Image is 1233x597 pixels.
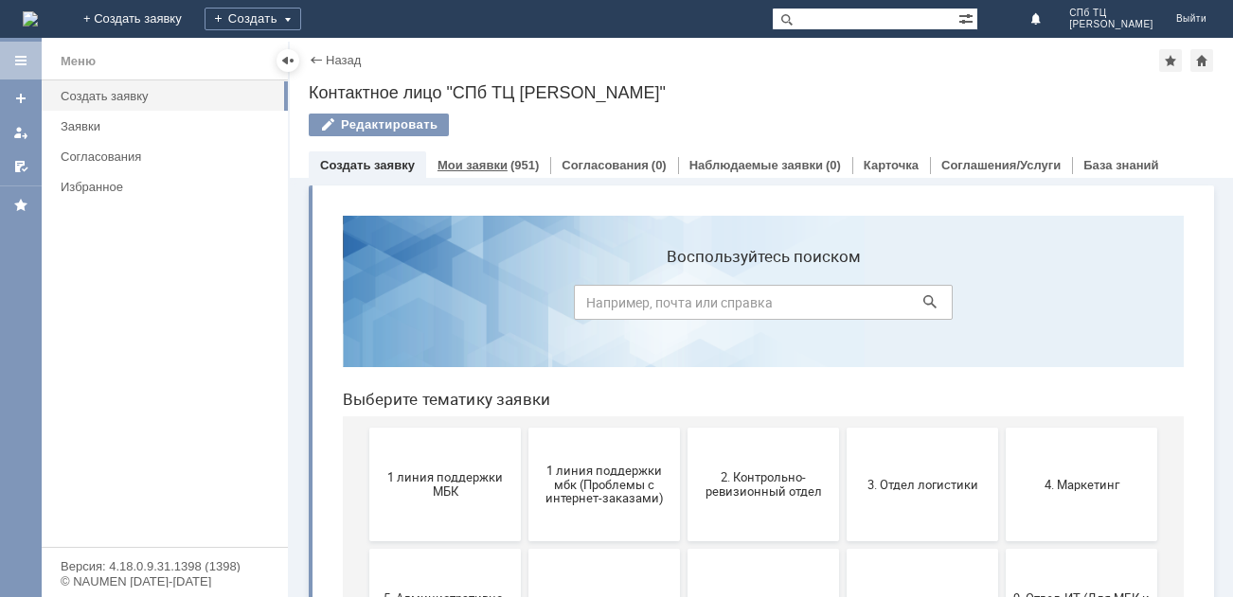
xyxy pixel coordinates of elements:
button: Отдел-ИТ (Битрикс24 и CRM) [360,469,511,583]
a: Мои заявки [6,117,36,148]
span: 8. Отдел качества [525,397,665,412]
a: Мои согласования [6,151,36,182]
div: Заявки [61,119,277,133]
div: Сделать домашней страницей [1190,49,1213,72]
input: Например, почта или справка [246,84,625,119]
button: 2. Контрольно-ревизионный отдел [360,227,511,341]
span: СПб ТЦ [1069,8,1153,19]
button: 3. Отдел логистики [519,227,670,341]
a: Согласования [53,142,284,171]
button: 1 линия поддержки мбк (Проблемы с интернет-заказами) [201,227,352,341]
span: 9. Отдел-ИТ (Для МБК и Пекарни) [684,391,824,419]
button: 7. Служба безопасности [360,348,511,462]
span: 6. Закупки [206,397,347,412]
button: Отдел-ИТ (Офис) [519,469,670,583]
span: 3. Отдел логистики [525,276,665,290]
div: Согласования [61,149,277,164]
a: Перейти на домашнюю страницу [23,11,38,26]
a: Карточка [864,158,919,172]
a: Заявки [53,112,284,141]
img: logo [23,11,38,26]
label: Воспользуйтесь поиском [246,46,625,65]
button: 9. Отдел-ИТ (Для МБК и Пекарни) [678,348,830,462]
a: Назад [326,53,361,67]
span: 1 линия поддержки мбк (Проблемы с интернет-заказами) [206,262,347,305]
a: Создать заявку [53,81,284,111]
div: Создать [205,8,301,30]
div: Скрыть меню [277,49,299,72]
a: База знаний [1083,158,1158,172]
div: (0) [652,158,667,172]
span: [PERSON_NAME] [1069,19,1153,30]
span: Отдел ИТ (1С) [206,518,347,533]
span: 7. Служба безопасности [366,397,506,412]
div: Добавить в избранное [1159,49,1182,72]
span: Отдел-ИТ (Битрикс24 и CRM) [366,512,506,540]
button: 4. Маркетинг [678,227,830,341]
span: 5. Административно-хозяйственный отдел [47,391,188,419]
header: Выберите тематику заявки [15,189,856,208]
a: Наблюдаемые заявки [689,158,823,172]
div: (0) [826,158,841,172]
button: Финансовый отдел [678,469,830,583]
div: © NAUMEN [DATE]-[DATE] [61,575,269,588]
button: 6. Закупки [201,348,352,462]
button: Отдел ИТ (1С) [201,469,352,583]
button: 1 линия поддержки МБК [42,227,193,341]
a: Мои заявки [438,158,508,172]
a: Создать заявку [6,83,36,114]
button: 5. Административно-хозяйственный отдел [42,348,193,462]
span: 4. Маркетинг [684,276,824,290]
div: Создать заявку [61,89,277,103]
a: Соглашения/Услуги [941,158,1061,172]
span: Расширенный поиск [958,9,977,26]
a: Создать заявку [320,158,415,172]
a: Согласования [562,158,649,172]
span: Отдел-ИТ (Офис) [525,518,665,533]
span: Бухгалтерия (для мбк) [47,518,188,533]
span: 2. Контрольно-ревизионный отдел [366,270,506,298]
span: Финансовый отдел [684,518,824,533]
button: Бухгалтерия (для мбк) [42,469,193,583]
div: Меню [61,50,96,73]
div: Контактное лицо "СПб ТЦ [PERSON_NAME]" [309,83,1214,102]
div: Избранное [61,180,256,194]
button: 8. Отдел качества [519,348,670,462]
div: Версия: 4.18.0.9.31.1398 (1398) [61,560,269,572]
span: 1 линия поддержки МБК [47,270,188,298]
div: (951) [510,158,539,172]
